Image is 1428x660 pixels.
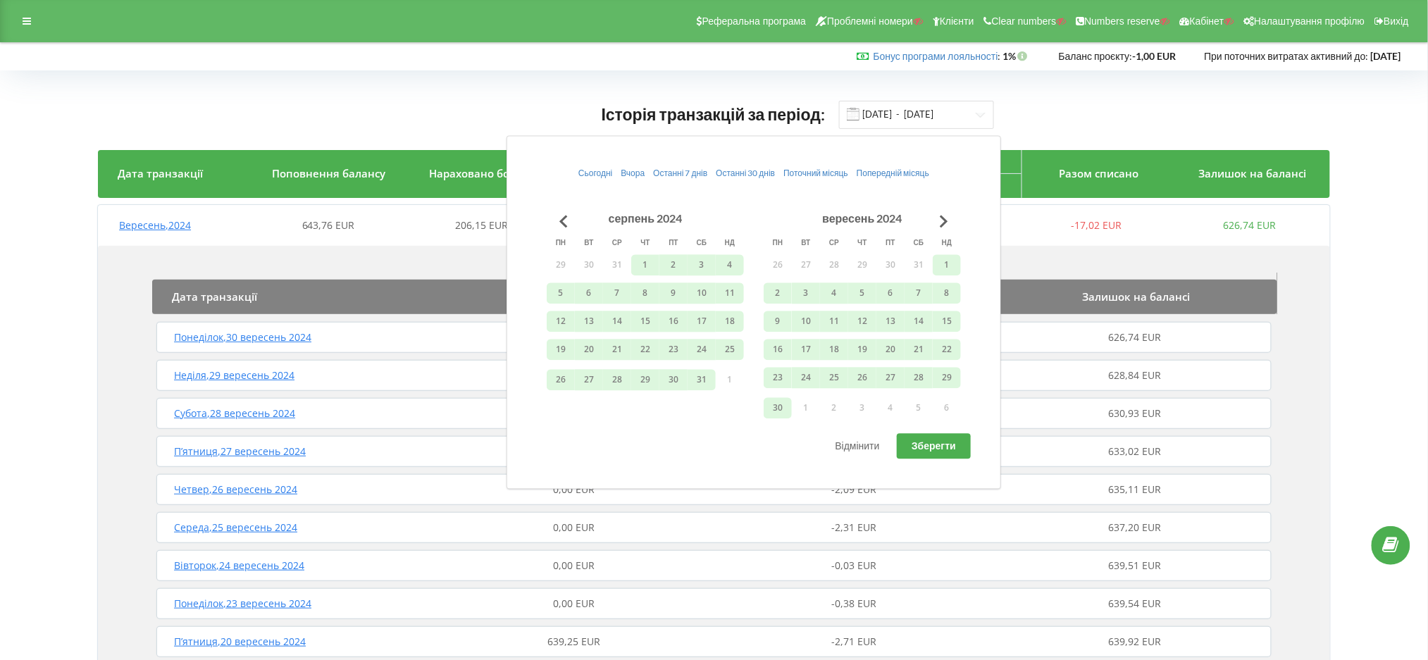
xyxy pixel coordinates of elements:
button: 6 [876,282,905,304]
button: 28 [603,369,631,390]
span: 630,93 EUR [1108,406,1161,420]
button: 5 [848,282,876,304]
span: П’ятниця , 27 вересень 2024 [174,444,306,458]
span: 0,00 EUR [553,521,595,534]
span: Четвер , 26 вересень 2024 [174,482,297,496]
button: 30 [575,254,603,275]
button: 28 [905,367,933,388]
span: 626,74 EUR [1108,330,1161,344]
span: 206,15 EUR [456,218,509,232]
span: Останні 7 днів [653,168,707,178]
button: 10 [792,311,820,332]
button: 9 [659,282,688,304]
button: 31 [905,254,933,275]
span: -17,02 EUR [1071,218,1122,232]
span: Понеділок , 23 вересень 2024 [174,597,311,610]
button: 23 [659,339,688,360]
span: Вересень , 2024 [119,218,191,232]
span: Поточний місяць [783,168,848,178]
span: -2,09 EUR [832,482,877,496]
span: Останні 30 днів [716,168,775,178]
button: 9 [764,311,792,332]
span: Зберегти [912,440,956,452]
span: Історія транзакцій за період: [602,104,826,124]
button: 25 [820,367,848,388]
th: субота [905,232,933,253]
span: Нараховано бонусів [430,166,537,180]
button: 14 [905,311,933,332]
span: Clear numbers [992,15,1057,27]
button: 4 [876,397,905,418]
th: вівторок [575,232,603,253]
span: 639,54 EUR [1108,597,1161,610]
button: 18 [820,339,848,360]
span: -0,03 EUR [832,559,877,572]
button: 29 [933,367,961,388]
button: 14 [603,311,631,332]
button: 25 [716,339,744,360]
button: 22 [631,339,659,360]
button: Go to next month [930,207,958,235]
button: 12 [848,311,876,332]
span: Залишок на балансі [1083,289,1191,304]
strong: 1% [1003,50,1031,62]
span: 639,51 EUR [1108,559,1161,572]
button: 8 [933,282,961,304]
button: 1 [792,397,820,418]
span: -2,71 EUR [832,635,877,648]
span: Проблемні номери [827,15,913,27]
button: 26 [764,254,792,275]
th: вівторок [792,232,820,253]
button: Відмінити [821,433,895,459]
button: 13 [876,311,905,332]
button: 5 [905,397,933,418]
span: Кабінет [1190,15,1224,27]
span: Клієнти [940,15,974,27]
button: 17 [688,311,716,332]
th: середа [603,232,631,253]
span: Разом списано [1059,166,1138,180]
button: 13 [575,311,603,332]
span: Залишок на балансі [1199,166,1307,180]
button: 30 [659,369,688,390]
button: 31 [688,369,716,390]
span: 635,11 EUR [1108,482,1161,496]
button: 26 [848,367,876,388]
th: п’ятниця [876,232,905,253]
button: 12 [547,311,575,332]
button: 3 [688,254,716,275]
span: Субота , 28 вересень 2024 [174,406,295,420]
strong: -1,00 EUR [1133,50,1176,62]
span: -2,31 EUR [832,521,877,534]
span: 639,92 EUR [1108,635,1161,648]
button: 1 [631,254,659,275]
button: 5 [547,282,575,304]
button: 4 [820,282,848,304]
button: 6 [575,282,603,304]
th: неділя [933,232,961,253]
button: 29 [547,254,575,275]
button: 10 [688,282,716,304]
button: 27 [792,254,820,275]
span: 626,74 EUR [1224,218,1277,232]
button: 6 [933,397,961,418]
button: 28 [820,254,848,275]
th: четвер [631,232,659,253]
span: Понеділок , 30 вересень 2024 [174,330,311,344]
button: Go to previous month [550,207,578,235]
span: 0,00 EUR [553,559,595,572]
button: 23 [764,367,792,388]
span: 0,00 EUR [553,597,595,610]
span: Попередній місяць [857,168,929,178]
span: Неділя , 29 вересень 2024 [174,368,294,382]
th: четвер [848,232,876,253]
span: Реферальна програма [702,15,807,27]
span: Налаштування профілю [1254,15,1365,27]
button: 7 [603,282,631,304]
button: 3 [848,397,876,418]
button: 17 [792,339,820,360]
th: середа [820,232,848,253]
button: Зберегти [897,433,971,459]
button: 19 [848,339,876,360]
span: 643,76 EUR [302,218,355,232]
